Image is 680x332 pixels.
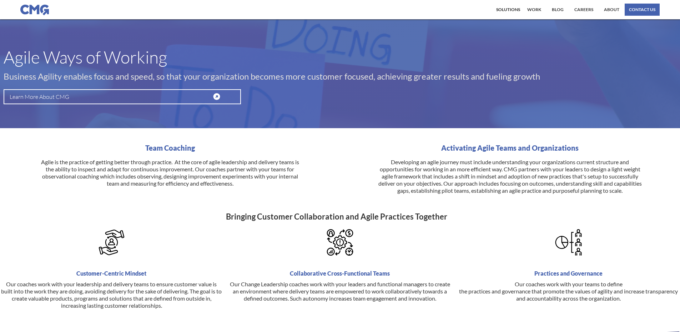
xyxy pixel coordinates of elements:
[525,4,543,16] a: work
[4,89,241,104] a: Learn More About CMG
[4,71,561,82] p: Business Agility enables focus and speed, so that your organization becomes more customer focused...
[4,51,597,64] h1: Agile Ways of Working
[228,281,451,302] p: Our Change Leadership coaches work with your leaders and functional managers to create an environ...
[228,270,451,277] h3: Collaborative Cross-Functional Teams
[602,4,621,16] a: About
[441,144,579,151] h3: Activating Agile Teams and Organizations
[377,151,643,194] p: Developing an agile journey must include understanding your organizations current structure and o...
[145,144,195,151] h3: Team Coaching
[550,4,565,16] a: BLOG
[573,4,595,16] a: Careers
[457,270,680,277] h3: Practices and Governance
[457,281,680,302] p: Our coaches work with your teams to define the practices and governance that promote the values o...
[496,7,520,12] div: Solutions
[37,151,303,194] p: Agile is the practice of getting better through practice. At the core of agile leadership and del...
[629,7,655,12] div: Contact us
